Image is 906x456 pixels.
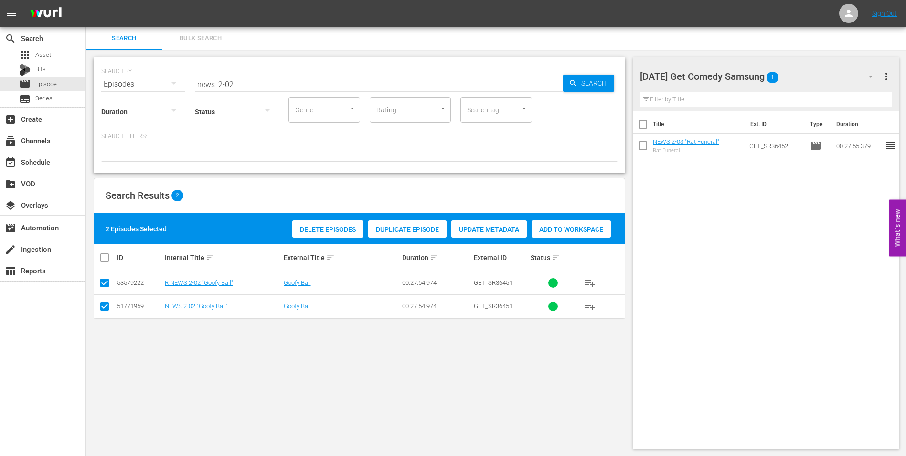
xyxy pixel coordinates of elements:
[5,222,16,234] span: Automation
[745,111,805,138] th: Ext. ID
[578,271,601,294] button: playlist_add
[101,71,185,98] div: Episodes
[5,244,16,255] span: Ingestion
[35,50,51,60] span: Asset
[5,135,16,147] span: Channels
[881,71,892,82] span: more_vert
[5,178,16,190] span: VOD
[577,75,614,92] span: Search
[532,220,611,238] button: Add to Workspace
[292,226,363,233] span: Delete Episodes
[106,224,167,234] div: 2 Episodes Selected
[5,157,16,168] span: Schedule
[206,253,214,262] span: sort
[520,104,529,113] button: Open
[474,254,528,261] div: External ID
[165,303,228,310] a: NEWS 2-02 "Goofy Ball"
[117,279,162,286] div: 53579222
[106,190,170,201] span: Search Results
[402,252,470,263] div: Duration
[368,220,447,238] button: Duplicate Episode
[19,93,31,105] span: Series
[165,252,281,263] div: Internal Title
[35,79,57,89] span: Episode
[451,220,527,238] button: Update Metadata
[23,2,69,25] img: ans4CAIJ8jUAAAAAAAAAAAAAAAAAAAAAAAAgQb4GAAAAAAAAAAAAAAAAAAAAAAAAJMjXAAAAAAAAAAAAAAAAAAAAAAAAgAT5G...
[6,8,17,19] span: menu
[531,252,576,263] div: Status
[563,75,614,92] button: Search
[368,226,447,233] span: Duplicate Episode
[831,111,888,138] th: Duration
[889,200,906,257] button: Open Feedback Widget
[885,140,896,151] span: reorder
[532,226,611,233] span: Add to Workspace
[653,147,719,153] div: Rat Funeral
[810,140,821,152] span: Episode
[171,190,183,201] span: 2
[19,49,31,61] span: Asset
[402,279,470,286] div: 00:27:54.974
[438,104,448,113] button: Open
[168,33,233,44] span: Bulk Search
[804,111,831,138] th: Type
[35,65,46,74] span: Bits
[326,253,335,262] span: sort
[552,253,560,262] span: sort
[881,65,892,88] button: more_vert
[35,94,53,103] span: Series
[746,134,806,157] td: GET_SR36452
[5,114,16,125] span: Create
[653,111,745,138] th: Title
[92,33,157,44] span: Search
[474,279,512,286] span: GET_SR36451
[584,277,596,289] span: playlist_add
[284,279,311,286] a: Goofy Ball
[284,252,400,263] div: External Title
[165,279,233,286] a: R NEWS 2-02 "Goofy Ball"
[653,138,719,145] a: NEWS 2-03 "Rat Funeral"
[101,132,618,141] p: Search Filters:
[117,303,162,310] div: 51771959
[402,303,470,310] div: 00:27:54.974
[117,254,162,261] div: ID
[430,253,438,262] span: sort
[474,303,512,310] span: GET_SR36451
[584,301,596,312] span: playlist_add
[578,295,601,318] button: playlist_add
[5,200,16,211] span: Overlays
[640,63,883,90] div: [DATE] Get Comedy Samsung
[832,134,885,157] td: 00:27:55.379
[872,10,897,17] a: Sign Out
[5,265,16,277] span: Reports
[19,78,31,90] span: Episode
[451,226,527,233] span: Update Metadata
[348,104,357,113] button: Open
[292,220,363,238] button: Delete Episodes
[284,303,311,310] a: Goofy Ball
[19,64,31,76] div: Bits
[5,33,16,44] span: Search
